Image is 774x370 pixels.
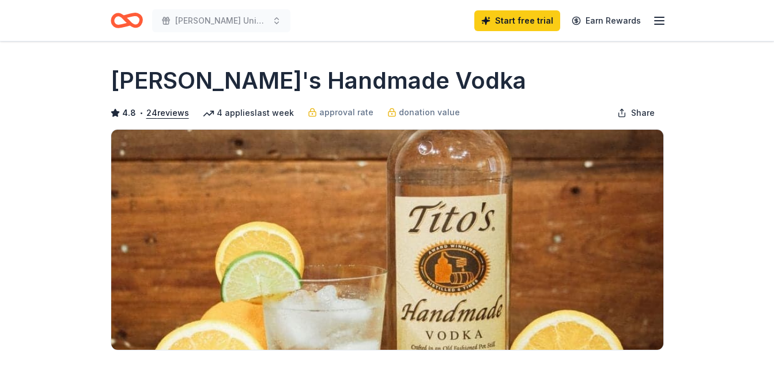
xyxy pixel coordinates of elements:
h1: [PERSON_NAME]'s Handmade Vodka [111,65,526,97]
a: Home [111,7,143,34]
span: • [139,108,143,118]
a: Earn Rewards [565,10,648,31]
span: donation value [399,105,460,119]
span: Share [631,106,655,120]
a: donation value [387,105,460,119]
span: approval rate [319,105,373,119]
span: 4.8 [122,106,136,120]
a: approval rate [308,105,373,119]
button: [PERSON_NAME] University’s 2025 Outstanding Leaders Under 40 [152,9,290,32]
span: [PERSON_NAME] University’s 2025 Outstanding Leaders Under 40 [175,14,267,28]
button: Share [608,101,664,124]
button: 24reviews [146,106,189,120]
img: Image for Tito's Handmade Vodka [111,130,663,350]
div: 4 applies last week [203,106,294,120]
a: Start free trial [474,10,560,31]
